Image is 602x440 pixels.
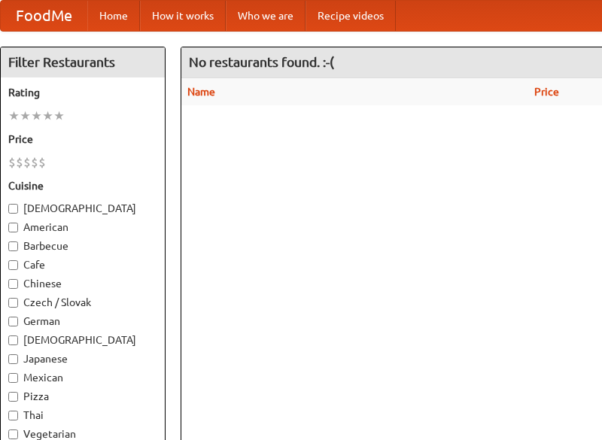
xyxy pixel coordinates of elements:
label: German [8,314,157,329]
li: $ [31,154,38,171]
input: Barbecue [8,241,18,251]
h5: Cuisine [8,178,157,193]
input: Czech / Slovak [8,298,18,308]
li: ★ [53,108,65,124]
input: German [8,317,18,326]
input: Chinese [8,279,18,289]
label: Czech / Slovak [8,295,157,310]
input: Japanese [8,354,18,364]
label: Japanese [8,351,157,366]
label: Thai [8,408,157,423]
label: Barbecue [8,238,157,253]
a: Who we are [226,1,306,31]
input: Thai [8,411,18,420]
li: ★ [8,108,20,124]
label: American [8,220,157,235]
li: $ [8,154,16,171]
label: Chinese [8,276,157,291]
a: Name [187,86,215,98]
h5: Rating [8,85,157,100]
h4: Filter Restaurants [1,47,165,77]
a: Price [534,86,559,98]
input: Cafe [8,260,18,270]
input: Vegetarian [8,429,18,439]
li: ★ [20,108,31,124]
input: Mexican [8,373,18,383]
input: [DEMOGRAPHIC_DATA] [8,204,18,214]
input: Pizza [8,392,18,402]
input: [DEMOGRAPHIC_DATA] [8,335,18,345]
label: [DEMOGRAPHIC_DATA] [8,201,157,216]
li: $ [38,154,46,171]
ng-pluralize: No restaurants found. :-( [189,55,334,69]
label: Pizza [8,389,157,404]
li: ★ [31,108,42,124]
label: Mexican [8,370,157,385]
a: Home [87,1,140,31]
label: [DEMOGRAPHIC_DATA] [8,332,157,347]
label: Cafe [8,257,157,272]
input: American [8,223,18,232]
li: $ [16,154,23,171]
li: $ [23,154,31,171]
h5: Price [8,132,157,147]
li: ★ [42,108,53,124]
a: How it works [140,1,226,31]
a: FoodMe [1,1,87,31]
a: Recipe videos [306,1,396,31]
